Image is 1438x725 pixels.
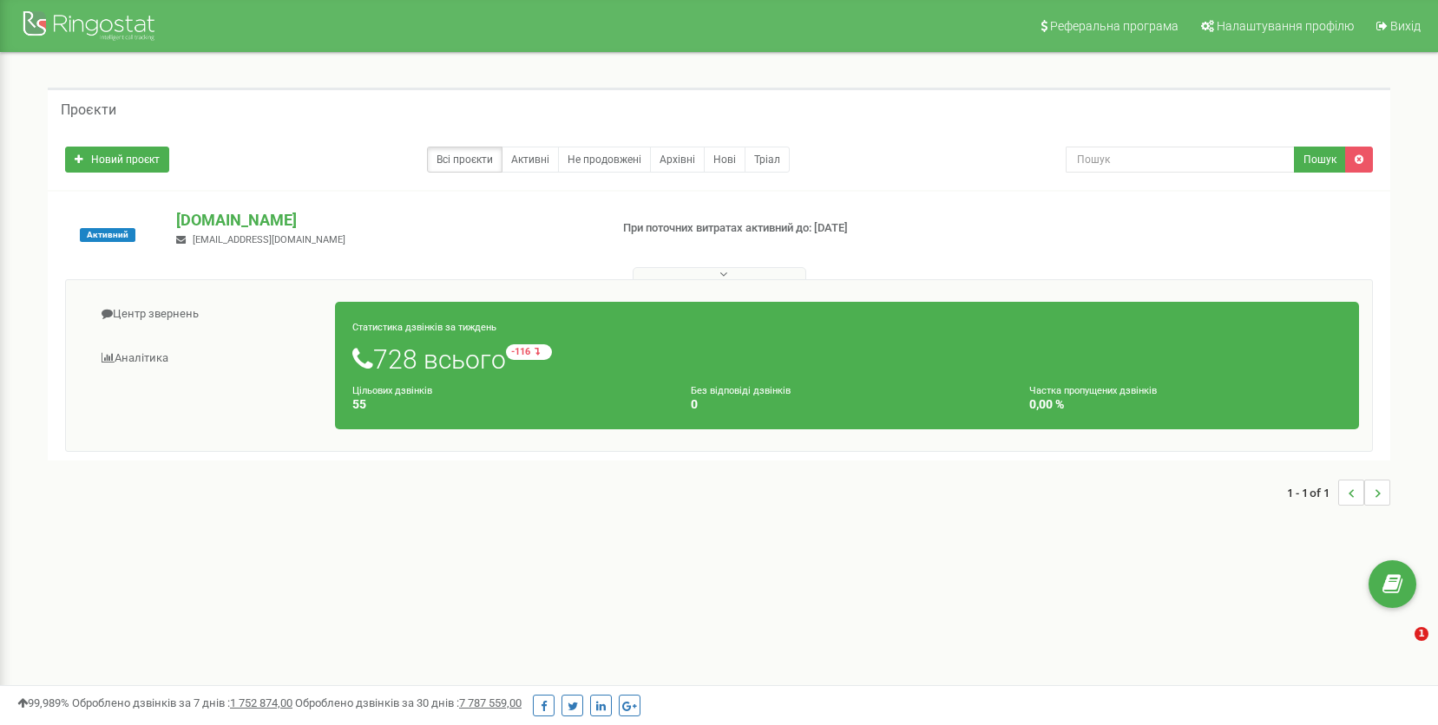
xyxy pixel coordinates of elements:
[61,102,116,118] h5: Проєкти
[1050,19,1179,33] span: Реферальна програма
[623,220,930,237] p: При поточних витратах активний до: [DATE]
[558,147,651,173] a: Не продовжені
[1390,19,1421,33] span: Вихід
[72,696,292,709] span: Оброблено дзвінків за 7 днів :
[427,147,502,173] a: Всі проєкти
[352,322,496,333] small: Статистика дзвінків за тиждень
[1066,147,1295,173] input: Пошук
[17,696,69,709] span: 99,989%
[1415,627,1428,641] span: 1
[1287,462,1390,523] nav: ...
[352,385,432,396] small: Цільових дзвінків
[745,147,790,173] a: Тріал
[295,696,522,709] span: Оброблено дзвінків за 30 днів :
[79,337,336,380] a: Аналiтика
[1287,480,1338,506] span: 1 - 1 of 1
[80,228,135,242] span: Активний
[352,398,665,411] h4: 55
[1029,385,1157,396] small: Частка пропущених дзвінків
[65,147,169,173] a: Новий проєкт
[704,147,745,173] a: Нові
[176,209,594,232] p: [DOMAIN_NAME]
[506,344,552,360] small: -116
[193,234,345,245] span: [EMAIL_ADDRESS][DOMAIN_NAME]
[1217,19,1354,33] span: Налаштування профілю
[1379,627,1421,669] iframe: Intercom live chat
[650,147,705,173] a: Архівні
[459,696,522,709] u: 7 787 559,00
[352,344,1342,374] h1: 728 всього
[1294,147,1346,173] button: Пошук
[79,293,336,336] a: Центр звернень
[691,398,1003,411] h4: 0
[1029,398,1342,411] h4: 0,00 %
[230,696,292,709] u: 1 752 874,00
[691,385,791,396] small: Без відповіді дзвінків
[502,147,559,173] a: Активні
